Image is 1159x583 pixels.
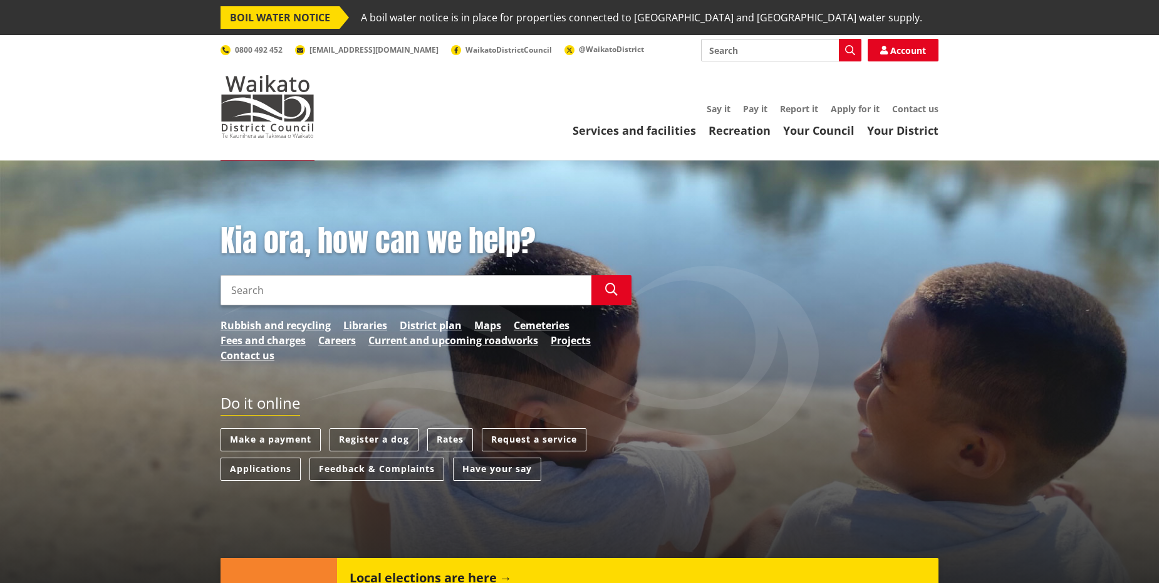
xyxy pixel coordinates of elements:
a: [EMAIL_ADDRESS][DOMAIN_NAME] [295,45,439,55]
a: Your Council [783,123,855,138]
a: Careers [318,333,356,348]
a: Maps [474,318,501,333]
a: District plan [400,318,462,333]
a: Libraries [343,318,387,333]
span: BOIL WATER NOTICE [221,6,340,29]
a: Rates [427,428,473,451]
a: 0800 492 452 [221,45,283,55]
span: WaikatoDistrictCouncil [465,45,552,55]
a: Feedback & Complaints [309,458,444,481]
a: Account [868,39,938,61]
h2: Do it online [221,394,300,416]
span: 0800 492 452 [235,45,283,55]
input: Search input [701,39,861,61]
a: Contact us [892,103,938,115]
a: Applications [221,458,301,481]
a: Request a service [482,428,586,451]
input: Search input [221,275,591,305]
a: Have your say [453,458,541,481]
a: Register a dog [330,428,418,451]
a: Say it [707,103,730,115]
a: Report it [780,103,818,115]
a: Make a payment [221,428,321,451]
a: Contact us [221,348,274,363]
a: Pay it [743,103,767,115]
a: Your District [867,123,938,138]
a: WaikatoDistrictCouncil [451,45,552,55]
a: @WaikatoDistrict [564,44,644,55]
a: Apply for it [831,103,880,115]
span: A boil water notice is in place for properties connected to [GEOGRAPHIC_DATA] and [GEOGRAPHIC_DAT... [361,6,922,29]
h1: Kia ora, how can we help? [221,223,631,260]
span: [EMAIL_ADDRESS][DOMAIN_NAME] [309,45,439,55]
a: Rubbish and recycling [221,318,331,333]
img: Waikato District Council - Te Kaunihera aa Takiwaa o Waikato [221,75,314,138]
a: Services and facilities [573,123,696,138]
span: @WaikatoDistrict [579,44,644,55]
a: Current and upcoming roadworks [368,333,538,348]
a: Cemeteries [514,318,569,333]
a: Fees and charges [221,333,306,348]
a: Recreation [709,123,771,138]
a: Projects [551,333,591,348]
